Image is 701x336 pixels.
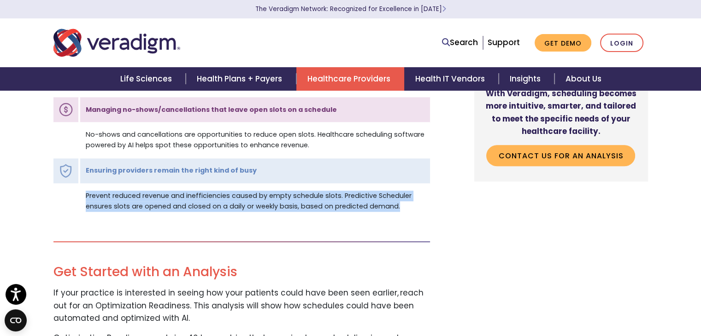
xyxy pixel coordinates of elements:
td: Prevent reduced revenue and inefficiencies caused by empty schedule slots. Predictive Scheduler e... [79,184,430,218]
a: The Veradigm Network: Recognized for Excellence in [DATE]Learn More [255,5,446,13]
span: Learn More [442,5,446,13]
strong: Managing no-shows/cancellations that leave open slots on a schedule [86,105,337,114]
p: If your practice is interested in seeing how your patients could have been seen earlier, reach ou... [53,287,430,324]
strong: With Veradigm, scheduling becomes more intuitive, smarter, and tailored to meet the specific need... [485,88,636,137]
img: Veradigm logo [53,28,180,58]
a: Login [600,34,643,52]
a: Health Plans + Payers [186,67,296,91]
a: Get Demo [535,34,591,52]
strong: Ensuring providers remain the right kind of busy [86,166,257,175]
img: icon-circle-dollarsign.svg [59,103,73,116]
a: Health IT Vendors [404,67,499,91]
a: Insights [499,67,554,91]
button: Open CMP widget [5,309,27,331]
a: Contact us for an Analysis [486,145,635,167]
a: Support [488,37,520,48]
a: About Us [554,67,613,91]
a: Search [442,36,478,49]
h2: Get Started with an Analysis [53,264,430,280]
a: Life Sciences [109,67,186,91]
a: Healthcare Providers [296,67,404,91]
img: icon-shield-checkmark.svg [59,164,73,178]
td: No-shows and cancellations are opportunities to reduce open slots. Healthcare scheduling software... [79,123,430,157]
